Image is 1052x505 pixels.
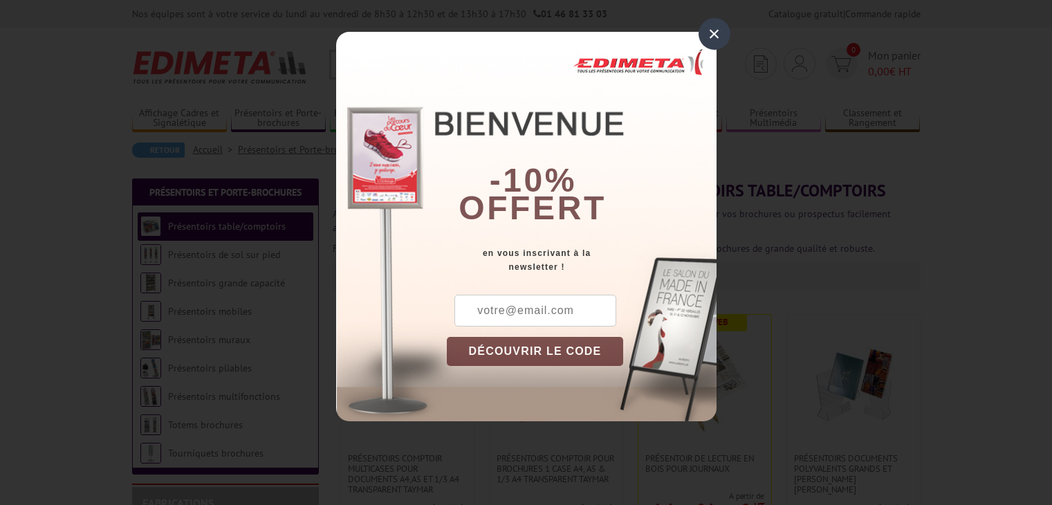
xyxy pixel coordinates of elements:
button: DÉCOUVRIR LE CODE [447,337,624,366]
div: × [699,18,730,50]
div: en vous inscrivant à la newsletter ! [447,246,717,274]
font: offert [459,190,607,226]
input: votre@email.com [454,295,616,327]
b: -10% [490,162,577,199]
